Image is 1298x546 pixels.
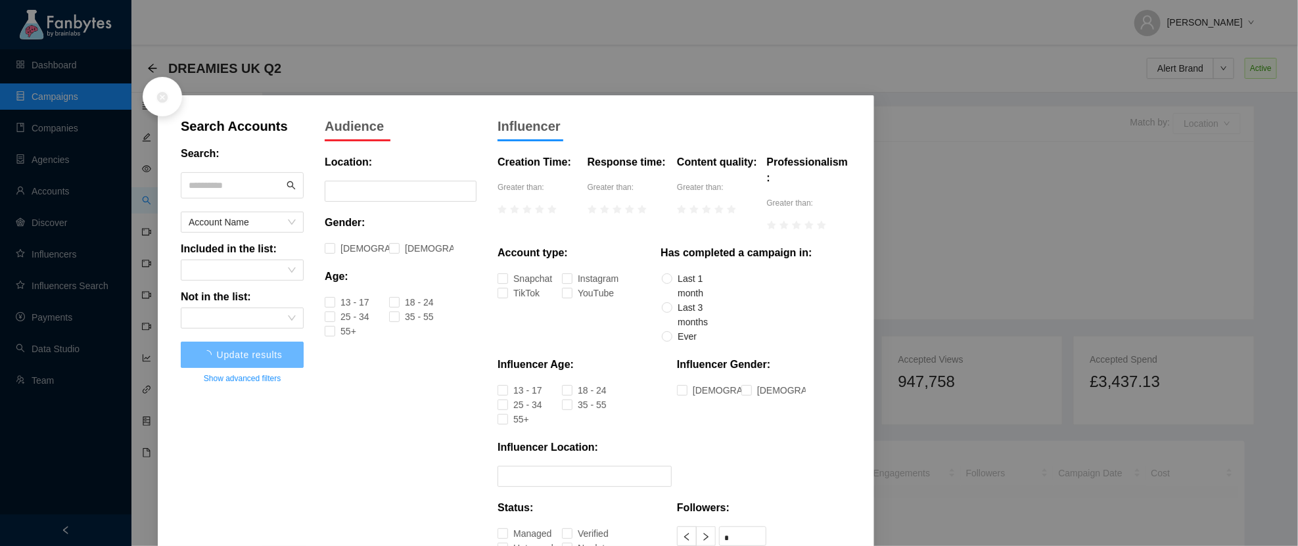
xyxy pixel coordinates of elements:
span: Last 1 month [672,271,726,300]
div: [DEMOGRAPHIC_DATA] [693,383,727,398]
span: star [767,221,776,230]
p: Professionalism: [767,154,851,186]
span: star [779,221,789,230]
div: Managed [513,526,526,541]
span: star [677,205,686,214]
span: Show advanced filters [204,372,281,385]
button: Show advanced filters [181,368,304,389]
p: Location: [325,154,372,170]
p: Greater than: [677,181,761,194]
div: TikTok [513,286,522,300]
p: Greater than: [498,181,582,194]
span: star [588,205,597,214]
p: Search: [181,146,220,162]
p: Gender: [325,215,365,231]
p: Influencer Location: [498,440,598,455]
span: star [702,205,711,214]
span: right [701,532,710,541]
span: left [682,532,691,541]
span: star [510,205,519,214]
p: Age: [325,269,348,284]
span: Account Name [189,212,296,232]
p: Response time: [588,154,666,170]
div: [DEMOGRAPHIC_DATA] [405,241,439,256]
span: star [727,205,736,214]
div: YouTube [578,286,590,300]
p: Influencer Age: [498,357,574,373]
p: Account type: [498,245,568,261]
p: Influencer Gender: [677,357,770,373]
div: 13 - 17 [513,383,523,398]
div: [DEMOGRAPHIC_DATA] [757,383,791,398]
div: Instagram [578,271,591,286]
p: Followers: [677,500,730,516]
div: 25 - 34 [340,309,350,324]
div: 13 - 17 [340,295,350,309]
div: 35 - 55 [578,398,588,412]
div: 18 - 24 [578,383,588,398]
span: close-circle [156,91,169,104]
span: Last 3 months [672,300,726,329]
div: Snapchat [513,271,526,286]
div: 35 - 55 [405,309,415,324]
span: star [625,205,634,214]
p: Status: [498,500,533,516]
p: Content quality: [677,154,757,170]
span: star [792,221,801,230]
div: 18 - 24 [405,295,415,309]
p: Creation Time: [498,154,571,170]
div: 25 - 34 [513,398,523,412]
div: 55+ [513,412,519,426]
span: search [287,181,296,190]
div: Verified [578,526,588,541]
span: star [804,221,814,230]
p: Greater than: [767,196,851,210]
button: Update results [181,342,304,368]
span: star [535,205,544,214]
span: star [547,205,557,214]
p: Greater than: [588,181,672,194]
div: [DEMOGRAPHIC_DATA] [340,241,375,256]
span: star [714,205,724,214]
span: star [600,205,609,214]
span: star [689,205,699,214]
div: 55+ [340,324,346,338]
span: star [522,205,532,214]
span: Ever [672,329,702,344]
span: star [637,205,647,214]
span: star [498,205,507,214]
p: Has completed a campaign in: [661,245,812,261]
span: star [613,205,622,214]
span: star [817,221,826,230]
